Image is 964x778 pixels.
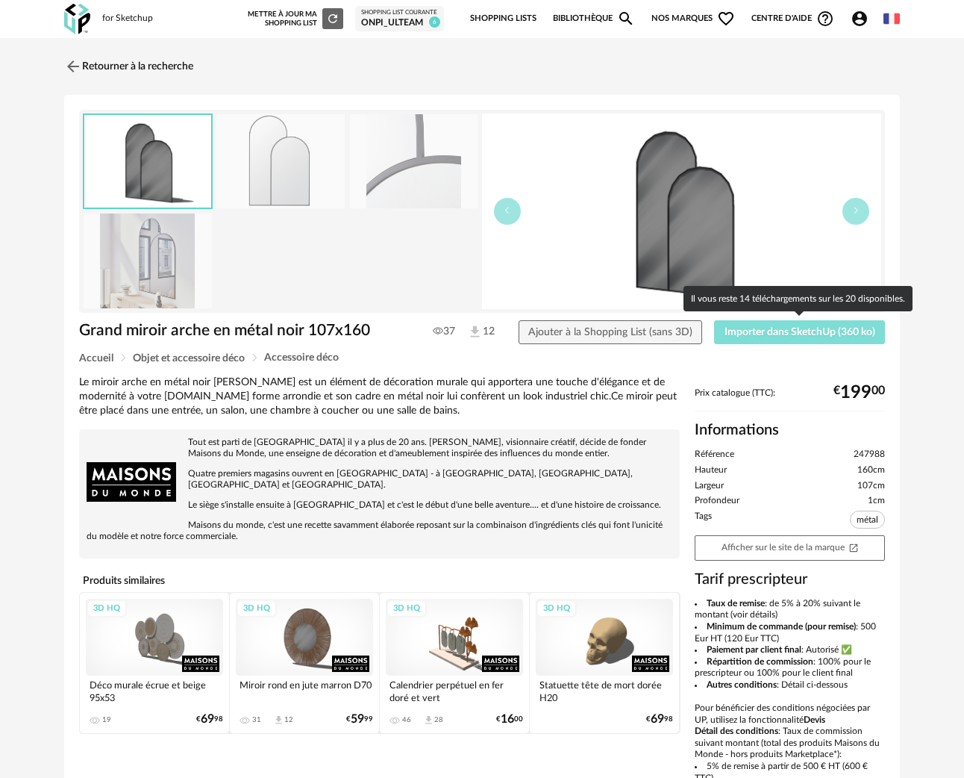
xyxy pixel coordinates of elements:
[536,676,673,706] div: Statuette tête de mort dorée H20
[482,113,881,309] img: thumbnail.png
[80,593,229,734] a: 3D HQ Déco murale écrue et beige 95x53 19 €6998
[528,327,692,337] span: Ajouter à la Shopping List (sans 3D)
[79,320,406,340] h1: Grand miroir arche en métal noir 107x160
[714,320,885,344] button: Importer dans SketchUp (360 ko)
[707,622,856,631] b: Minimum de commande (pour remise)
[79,376,680,418] div: Le miroir arche en métal noir [PERSON_NAME] est un élément de décoration murale qui apportera une...
[695,495,739,507] span: Profondeur
[695,656,885,679] li: : 100% pour le prescripteur ou 100% pour le client final
[252,715,261,724] div: 31
[857,480,885,492] span: 107cm
[840,388,871,398] span: 199
[617,10,635,28] span: Magnify icon
[519,320,703,344] button: Ajouter à la Shopping List (sans 3D)
[350,114,478,209] img: grand-miroir-arche-en-metal-noir-107x160-1000-9-20-247988_4.jpg
[87,437,176,526] img: brand logo
[707,680,777,689] b: Autres conditions
[248,8,343,29] div: Mettre à jour ma Shopping List
[79,352,885,364] div: Breadcrumb
[102,13,153,25] div: for Sketchup
[237,600,277,618] div: 3D HQ
[695,420,885,440] h2: Informations
[361,9,438,16] div: Shopping List courante
[87,500,672,511] p: Le siège s'installe ensuite à [GEOGRAPHIC_DATA] et c'est le début d'une belle aventure.... et d'u...
[695,480,724,492] span: Largeur
[695,644,885,656] li: : Autorisé ✅
[64,50,193,83] a: Retourner à la recherche
[530,593,679,734] a: 3D HQ Statuette tête de mort dorée H20 €6998
[707,599,765,608] b: Taux de remise
[724,327,875,337] span: Importer dans SketchUp (360 ko)
[695,464,727,476] span: Hauteur
[695,511,712,532] span: Tags
[87,600,127,618] div: 3D HQ
[326,15,339,22] span: Refresh icon
[264,352,339,363] span: Accessoire déco
[851,10,868,28] span: Account Circle icon
[857,464,885,476] span: 160cm
[848,542,859,552] span: Open In New icon
[695,570,885,589] h3: Tarif prescripteur
[361,17,438,29] div: ONPI_ULTEAM
[86,676,223,706] div: Déco murale écrue et beige 95x53
[434,715,443,724] div: 28
[470,3,536,34] a: Shopping Lists
[707,657,813,666] b: Répartition de commission
[751,10,834,28] span: Centre d'aideHelp Circle Outline icon
[851,10,875,28] span: Account Circle icon
[386,600,427,618] div: 3D HQ
[695,535,885,561] a: Afficher sur le site de la marqueOpen In New icon
[695,388,885,412] div: Prix catalogue (TTC):
[695,598,885,621] li: : de 5% à 20% suivant le montant (voir détails)
[646,715,673,724] div: € 98
[651,3,735,34] span: Nos marques
[84,214,212,308] img: grand-miroir-arche-en-metal-noir-107x160-1000-9-20-247988_2.jpg
[196,715,223,724] div: € 98
[833,388,885,398] div: € 00
[346,715,373,724] div: € 99
[707,645,801,654] b: Paiement par client final
[695,449,734,461] span: Référence
[433,325,455,338] span: 37
[429,16,440,28] span: 6
[351,715,364,724] span: 59
[380,593,529,734] a: 3D HQ Calendrier perpétuel en fer doré et vert 46 Download icon 28 €1600
[695,621,885,644] li: : 500 Eur HT (120 Eur TTC)
[64,4,90,34] img: OXP
[216,114,345,209] img: grand-miroir-arche-en-metal-noir-107x160-1000-9-20-247988_1.jpg
[133,353,245,364] span: Objet et accessoire déco
[102,715,111,724] div: 19
[87,468,672,491] p: Quatre premiers magasins ouvrent en [GEOGRAPHIC_DATA] - à [GEOGRAPHIC_DATA], [GEOGRAPHIC_DATA], [...
[816,10,834,28] span: Help Circle Outline icon
[496,715,523,724] div: € 00
[695,726,778,735] b: Détail des conditions
[361,9,438,28] a: Shopping List courante ONPI_ULTEAM 6
[273,715,284,726] span: Download icon
[64,57,82,75] img: svg+xml;base64,PHN2ZyB3aWR0aD0iMjQiIGhlaWdodD0iMjQiIHZpZXdCb3g9IjAgMCAyNCAyNCIgZmlsbD0ibm9uZSIgeG...
[79,570,680,591] h4: Produits similaires
[868,495,885,507] span: 1cm
[386,676,523,706] div: Calendrier perpétuel en fer doré et vert
[850,511,885,529] span: métal
[79,353,113,364] span: Accueil
[467,324,492,340] span: 12
[553,3,635,34] a: BibliothèqueMagnify icon
[87,520,672,542] p: Maisons du monde, c'est une recette savamment élaborée reposant sur la combinaison d'ingrédients ...
[501,715,514,724] span: 16
[651,715,664,724] span: 69
[804,715,825,724] b: Devis
[84,115,211,208] img: thumbnail.png
[201,715,214,724] span: 69
[423,715,434,726] span: Download icon
[536,600,577,618] div: 3D HQ
[236,676,373,706] div: Miroir rond en jute marron D70
[402,715,411,724] div: 46
[87,437,672,459] p: Tout est parti de [GEOGRAPHIC_DATA] il y a plus de 20 ans. [PERSON_NAME], visionnaire créatif, dé...
[854,449,885,461] span: 247988
[467,324,483,340] img: Téléchargements
[284,715,293,724] div: 12
[230,593,379,734] a: 3D HQ Miroir rond en jute marron D70 31 Download icon 12 €5999
[683,286,913,311] div: Il vous reste 14 téléchargements sur les 20 disponibles.
[717,10,735,28] span: Heart Outline icon
[883,10,900,27] img: fr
